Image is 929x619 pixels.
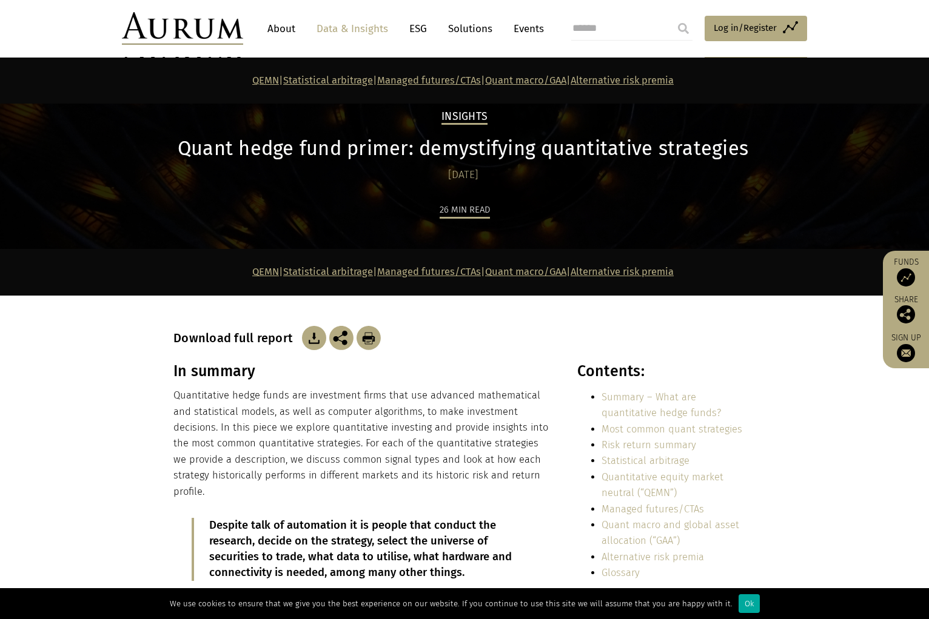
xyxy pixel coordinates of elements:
[403,18,433,40] a: ESG
[897,344,915,362] img: Sign up to our newsletter
[889,333,923,362] a: Sign up
[377,266,481,277] a: Managed futures/CTAs
[897,268,915,286] img: Access Funds
[602,455,689,466] a: Statistical arbitrage
[377,74,481,86] a: Managed futures/CTAs
[283,266,373,277] a: Statistical arbitrage
[602,567,640,578] a: Glossary
[485,266,566,277] a: Quant macro/GAA
[252,74,279,86] a: QEMN
[897,305,915,323] img: Share this post
[602,519,739,546] a: Quant macro and global asset allocation (“GAA”)
[671,16,696,41] input: Submit
[173,331,299,345] h3: Download full report
[602,439,696,451] a: Risk return summary
[252,266,279,277] a: QEMN
[485,74,566,86] a: Quant macro/GAA
[714,21,777,35] span: Log in/Register
[571,266,674,277] a: Alternative risk premia
[889,296,923,323] div: Share
[173,388,551,500] p: Quantitative hedge funds are investment firms that use advanced mathematical and statistical mode...
[739,594,760,613] div: Ok
[329,326,354,350] img: Share this post
[302,326,326,350] img: Download Article
[705,16,807,41] a: Log in/Register
[441,110,488,125] h2: Insights
[602,503,704,515] a: Managed futures/CTAs
[310,18,394,40] a: Data & Insights
[508,18,544,40] a: Events
[602,471,723,498] a: Quantitative equity market neutral (“QEMN”)
[173,362,551,380] h3: In summary
[442,18,498,40] a: Solutions
[261,18,301,40] a: About
[173,137,753,161] h1: Quant hedge fund primer: demystifying quantitative strategies
[252,266,674,277] strong: | | | |
[602,551,704,563] a: Alternative risk premia
[357,326,381,350] img: Download Article
[571,74,674,86] a: Alternative risk premia
[173,167,753,184] div: [DATE]
[209,518,517,581] p: Despite talk of automation it is people that conduct the research, decide on the strategy, select...
[602,391,721,419] a: Summary – What are quantitative hedge funds?
[577,362,753,380] h3: Contents:
[602,423,742,435] a: Most common quant strategies
[283,74,373,86] a: Statistical arbitrage
[440,202,490,219] div: 26 min read
[889,257,923,286] a: Funds
[122,12,243,45] img: Aurum
[252,74,674,86] strong: | | | |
